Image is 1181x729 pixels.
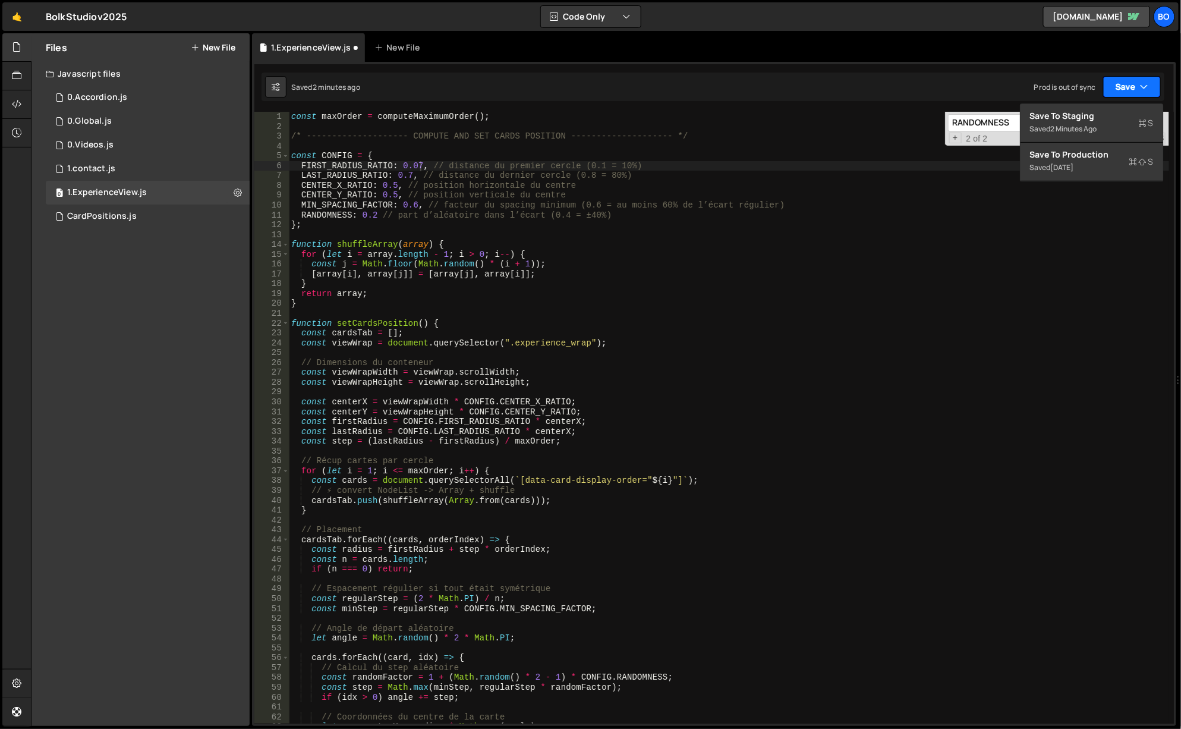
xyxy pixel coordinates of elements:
[949,133,962,144] span: Toggle Replace mode
[1034,82,1096,92] div: Prod is out of sync
[254,289,289,299] div: 19
[1043,6,1150,27] a: [DOMAIN_NAME]
[67,187,147,198] div: 1.ExperienceView.js
[46,133,250,157] div: 16911/46300.js
[46,205,250,228] div: 16911/46442.js
[254,181,289,191] div: 8
[46,41,67,54] h2: Files
[254,545,289,555] div: 45
[254,447,289,457] div: 35
[67,92,127,103] div: 0.Accordion.js
[67,116,112,127] div: 0.Global.js
[254,693,289,703] div: 60
[1030,110,1154,122] div: Save to Staging
[254,328,289,338] div: 23
[254,643,289,653] div: 55
[67,164,115,174] div: 1.contact.js
[254,516,289,526] div: 42
[1030,149,1154,161] div: Save to Production
[254,712,289,722] div: 62
[254,476,289,486] div: 38
[254,555,289,565] div: 46
[254,220,289,230] div: 12
[254,436,289,447] div: 34
[254,387,289,397] div: 29
[46,86,250,109] div: 16911/46396.js
[254,112,289,122] div: 1
[254,663,289,673] div: 57
[254,142,289,152] div: 4
[291,82,360,92] div: Saved
[254,535,289,545] div: 44
[313,82,360,92] div: 2 minutes ago
[46,109,250,133] div: 16911/46299.js
[254,505,289,516] div: 41
[254,614,289,624] div: 52
[254,702,289,712] div: 61
[1021,104,1163,143] button: Save to StagingS Saved2 minutes ago
[254,525,289,535] div: 43
[254,456,289,466] div: 36
[46,157,250,181] div: 16911/46421.js
[254,407,289,417] div: 31
[254,259,289,269] div: 16
[254,171,289,181] div: 7
[1021,143,1163,181] button: Save to ProductionS Saved[DATE]
[254,151,289,161] div: 5
[254,466,289,476] div: 37
[1154,6,1175,27] a: Bo
[254,122,289,132] div: 2
[254,417,289,427] div: 32
[254,673,289,683] div: 58
[254,574,289,585] div: 48
[254,486,289,496] div: 39
[254,594,289,604] div: 50
[254,230,289,240] div: 13
[32,62,250,86] div: Javascript files
[962,134,993,144] span: 2 of 2
[254,279,289,289] div: 18
[1030,122,1154,136] div: Saved
[254,397,289,407] div: 30
[1051,162,1074,172] div: [DATE]
[2,2,32,31] a: 🤙
[254,496,289,506] div: 40
[1030,161,1154,175] div: Saved
[1139,117,1154,129] span: S
[254,367,289,378] div: 27
[254,653,289,663] div: 56
[254,338,289,348] div: 24
[948,114,1097,131] input: Search for
[191,43,235,52] button: New File
[374,42,424,54] div: New File
[254,190,289,200] div: 9
[254,319,289,329] div: 22
[1129,156,1154,168] span: S
[254,309,289,319] div: 21
[254,427,289,437] div: 33
[541,6,641,27] button: Code Only
[56,189,63,199] span: 0
[254,131,289,142] div: 3
[254,250,289,260] div: 15
[46,181,250,205] div: 16911/46335.js
[254,604,289,614] div: 51
[254,584,289,594] div: 49
[254,358,289,368] div: 26
[254,269,289,279] div: 17
[271,42,351,54] div: 1.ExperienceView.js
[67,211,137,222] div: CardPositions.js
[254,624,289,634] div: 53
[254,161,289,171] div: 6
[254,633,289,643] div: 54
[67,140,114,150] div: 0.Videos.js
[254,210,289,221] div: 11
[254,348,289,358] div: 25
[254,298,289,309] div: 20
[46,10,127,24] div: BolkStudiov2025
[254,564,289,574] div: 47
[1103,76,1161,98] button: Save
[1051,124,1097,134] div: 2 minutes ago
[254,683,289,693] div: 59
